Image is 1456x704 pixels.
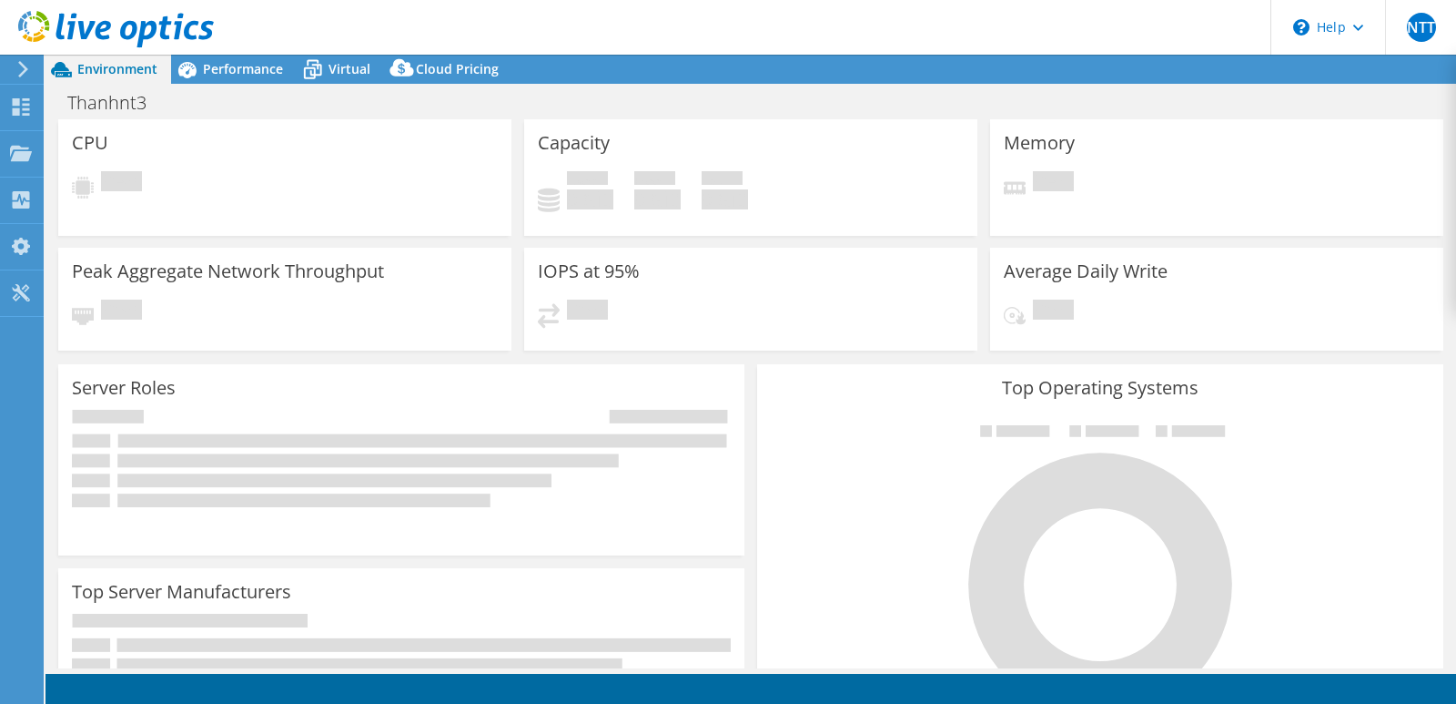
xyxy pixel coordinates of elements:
[1407,13,1436,42] span: NTT
[634,171,675,189] span: Free
[1004,261,1168,281] h3: Average Daily Write
[72,378,176,398] h3: Server Roles
[1033,171,1074,196] span: Pending
[72,261,384,281] h3: Peak Aggregate Network Throughput
[771,378,1430,398] h3: Top Operating Systems
[567,300,608,324] span: Pending
[634,189,681,209] h4: 0 GiB
[203,60,283,77] span: Performance
[329,60,370,77] span: Virtual
[567,189,613,209] h4: 0 GiB
[101,300,142,324] span: Pending
[77,60,157,77] span: Environment
[72,133,108,153] h3: CPU
[538,261,640,281] h3: IOPS at 95%
[416,60,499,77] span: Cloud Pricing
[72,582,291,602] h3: Top Server Manufacturers
[1004,133,1075,153] h3: Memory
[1033,300,1074,324] span: Pending
[538,133,610,153] h3: Capacity
[702,189,748,209] h4: 0 GiB
[702,171,743,189] span: Total
[59,93,175,113] h1: Thanhnt3
[1293,19,1309,36] svg: \n
[101,171,142,196] span: Pending
[567,171,608,189] span: Used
